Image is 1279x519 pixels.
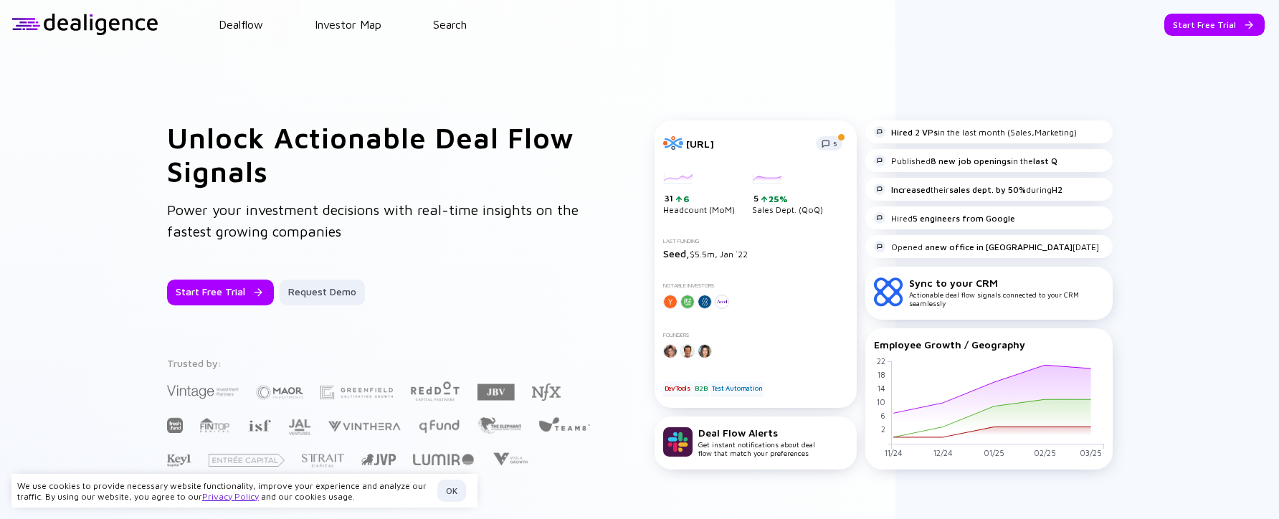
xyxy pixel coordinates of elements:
tspan: 2 [880,424,885,434]
img: JBV Capital [477,383,515,401]
div: Notable Investors [663,282,848,289]
a: Search [433,18,467,31]
strong: Hired 2 VPs [891,127,938,138]
div: [URL] [686,138,807,150]
h1: Unlock Actionable Deal Flow Signals [167,120,597,188]
img: FINTOP Capital [200,417,230,433]
div: Employee Growth / Geography [874,338,1104,351]
div: Trusted by: [167,357,593,369]
strong: last Q [1033,156,1057,166]
tspan: 02/25 [1033,448,1055,457]
img: JAL Ventures [288,419,310,435]
img: Lumir Ventures [413,454,474,465]
img: Jerusalem Venture Partners [361,454,396,465]
img: Israel Secondary Fund [247,419,271,432]
img: Greenfield Partners [320,386,393,399]
strong: new office in [GEOGRAPHIC_DATA] [930,242,1073,252]
span: Seed, [663,247,690,259]
button: OK [437,480,466,502]
strong: Increased [891,184,931,195]
a: Privacy Policy [202,491,259,502]
div: Founders [663,332,848,338]
img: Red Dot Capital Partners [410,378,460,402]
img: The Elephant [477,417,521,434]
div: Sync to your CRM [909,277,1104,289]
tspan: 03/25 [1080,448,1102,457]
img: Strait Capital [302,454,344,467]
img: NFX [532,384,561,401]
div: 25% [767,194,788,204]
div: $5.5m, Jan `22 [663,247,848,259]
strong: H2 [1052,184,1062,195]
div: Test Automation [710,381,764,396]
button: Start Free Trial [1164,14,1265,36]
img: Q Fund [418,417,460,434]
tspan: 10 [876,397,885,406]
div: Actionable deal flow signals connected to your CRM seamlessly [909,277,1104,308]
img: Viola Growth [491,452,529,466]
strong: 5 engineers from Google [913,213,1015,224]
img: Entrée Capital [209,454,285,467]
div: Published in the [874,155,1057,166]
img: Vinthera [328,419,401,433]
div: Opened a [DATE] [874,241,1099,252]
a: Dealflow [219,18,263,31]
div: We use cookies to provide necessary website functionality, improve your experience and analyze ou... [17,480,432,502]
div: Last Funding [663,238,848,244]
tspan: 14 [877,384,885,393]
tspan: 01/25 [983,448,1004,457]
tspan: 18 [877,370,885,379]
button: Request Demo [280,280,365,305]
tspan: 6 [880,411,885,420]
img: Key1 Capital [167,454,191,467]
img: Maor Investments [256,381,303,404]
div: 5 [753,193,823,204]
button: Start Free Trial [167,280,274,305]
img: Team8 [538,416,590,432]
span: Power your investment decisions with real-time insights on the fastest growing companies [167,201,579,239]
tspan: 11/24 [884,448,902,457]
div: 6 [682,194,690,204]
div: Headcount (MoM) [663,173,735,215]
strong: 8 new job openings [931,156,1011,166]
strong: sales dept. by 50% [949,184,1026,195]
div: Get instant notifications about deal flow that match your preferences [698,427,815,457]
div: Hired [874,212,1015,224]
img: Vintage Investment Partners [167,384,239,400]
tspan: 12/24 [933,448,952,457]
div: 31 [665,193,735,204]
div: in the last month (Sales,Marketing) [874,126,1077,138]
a: Investor Map [315,18,381,31]
div: B2B [693,381,708,396]
div: DevTools [663,381,692,396]
tspan: 22 [876,356,885,366]
div: Sales Dept. (QoQ) [752,173,823,215]
div: Deal Flow Alerts [698,427,815,439]
div: their during [874,184,1062,195]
